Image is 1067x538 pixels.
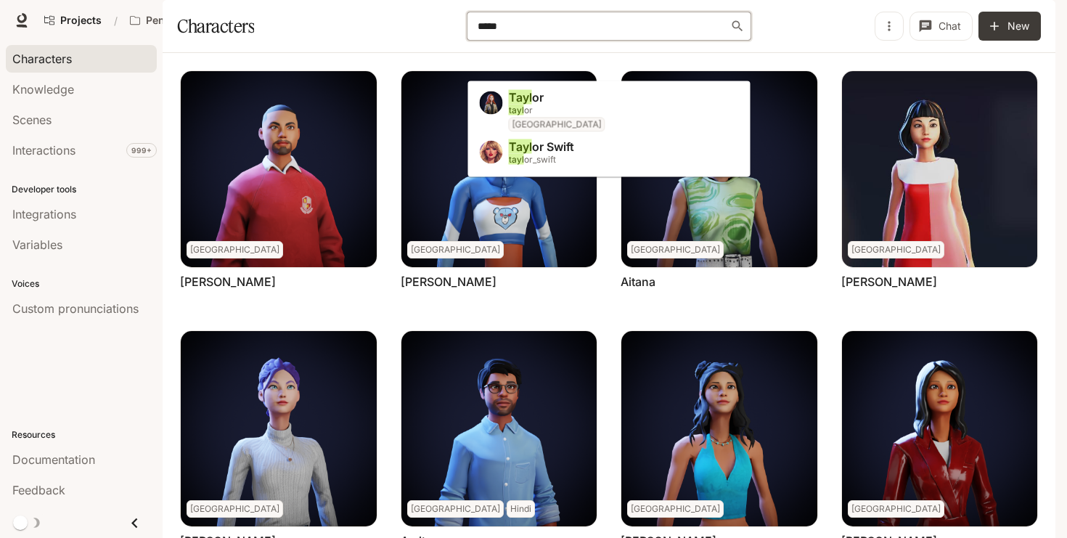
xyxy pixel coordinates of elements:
a: Go to projects [38,6,108,35]
p: [GEOGRAPHIC_DATA] [512,119,602,131]
img: Taylor Swift [480,141,503,164]
img: Aitana [621,71,817,267]
img: Adelina [401,71,597,267]
span: or [509,90,544,105]
span: or [509,105,533,115]
button: Open workspace menu [123,6,250,35]
span: tayl [509,105,524,115]
p: Pen Pals [Production] [146,15,227,27]
div: / [108,13,123,28]
span: or_swift [509,154,556,165]
span: USA [509,118,608,132]
span: Tayl [509,139,532,154]
img: Angie [842,331,1038,527]
span: Tayl [509,90,532,105]
img: Anaya [621,331,817,527]
a: [PERSON_NAME] [180,274,276,290]
span: tayl [509,154,524,165]
a: [PERSON_NAME] [841,274,937,290]
h1: Characters [177,12,254,41]
img: Akira [842,71,1038,267]
img: Alison [181,331,377,527]
a: Aitana [621,274,655,290]
button: Chat [909,12,973,41]
span: Projects [60,15,102,27]
button: New [978,12,1041,41]
img: Abel [181,71,377,267]
span: or Swift [509,139,574,154]
img: Amit [401,331,597,527]
img: Taylor [480,91,503,115]
a: [PERSON_NAME] [401,274,496,290]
